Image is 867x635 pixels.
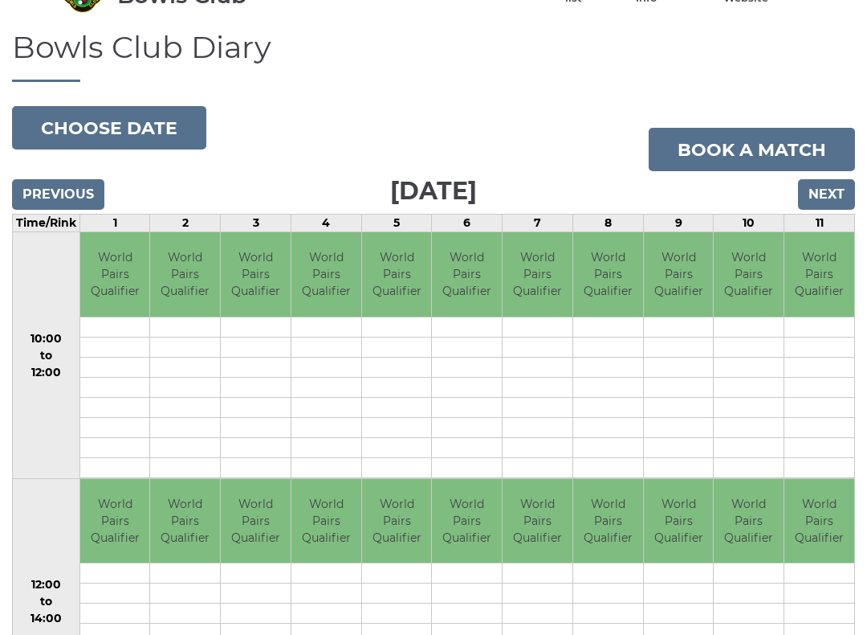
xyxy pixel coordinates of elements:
td: 11 [784,215,855,232]
td: 10:00 to 12:00 [13,232,80,479]
td: 8 [572,215,643,232]
td: World Pairs Qualifier [432,232,502,317]
td: World Pairs Qualifier [714,479,784,563]
td: World Pairs Qualifier [644,232,714,317]
a: Book a match [649,128,855,171]
td: World Pairs Qualifier [644,479,714,563]
td: World Pairs Qualifier [573,232,643,317]
td: 3 [221,215,291,232]
td: Time/Rink [13,215,80,232]
td: 1 [79,215,150,232]
td: 7 [503,215,573,232]
td: World Pairs Qualifier [221,479,291,563]
td: World Pairs Qualifier [714,232,784,317]
td: World Pairs Qualifier [291,232,361,317]
input: Previous [12,179,104,210]
td: World Pairs Qualifier [432,479,502,563]
td: 5 [361,215,432,232]
td: 6 [432,215,503,232]
td: World Pairs Qualifier [291,479,361,563]
td: World Pairs Qualifier [362,232,432,317]
td: World Pairs Qualifier [573,479,643,563]
td: World Pairs Qualifier [80,232,150,317]
h1: Bowls Club Diary [12,31,855,83]
td: World Pairs Qualifier [221,232,291,317]
td: World Pairs Qualifier [362,479,432,563]
button: Choose date [12,106,206,150]
td: World Pairs Qualifier [784,232,854,317]
input: Next [798,179,855,210]
td: World Pairs Qualifier [150,479,220,563]
td: World Pairs Qualifier [784,479,854,563]
td: 2 [150,215,221,232]
td: 10 [714,215,784,232]
td: World Pairs Qualifier [80,479,150,563]
td: World Pairs Qualifier [150,232,220,317]
td: World Pairs Qualifier [503,232,572,317]
td: 9 [643,215,714,232]
td: World Pairs Qualifier [503,479,572,563]
td: 4 [291,215,361,232]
